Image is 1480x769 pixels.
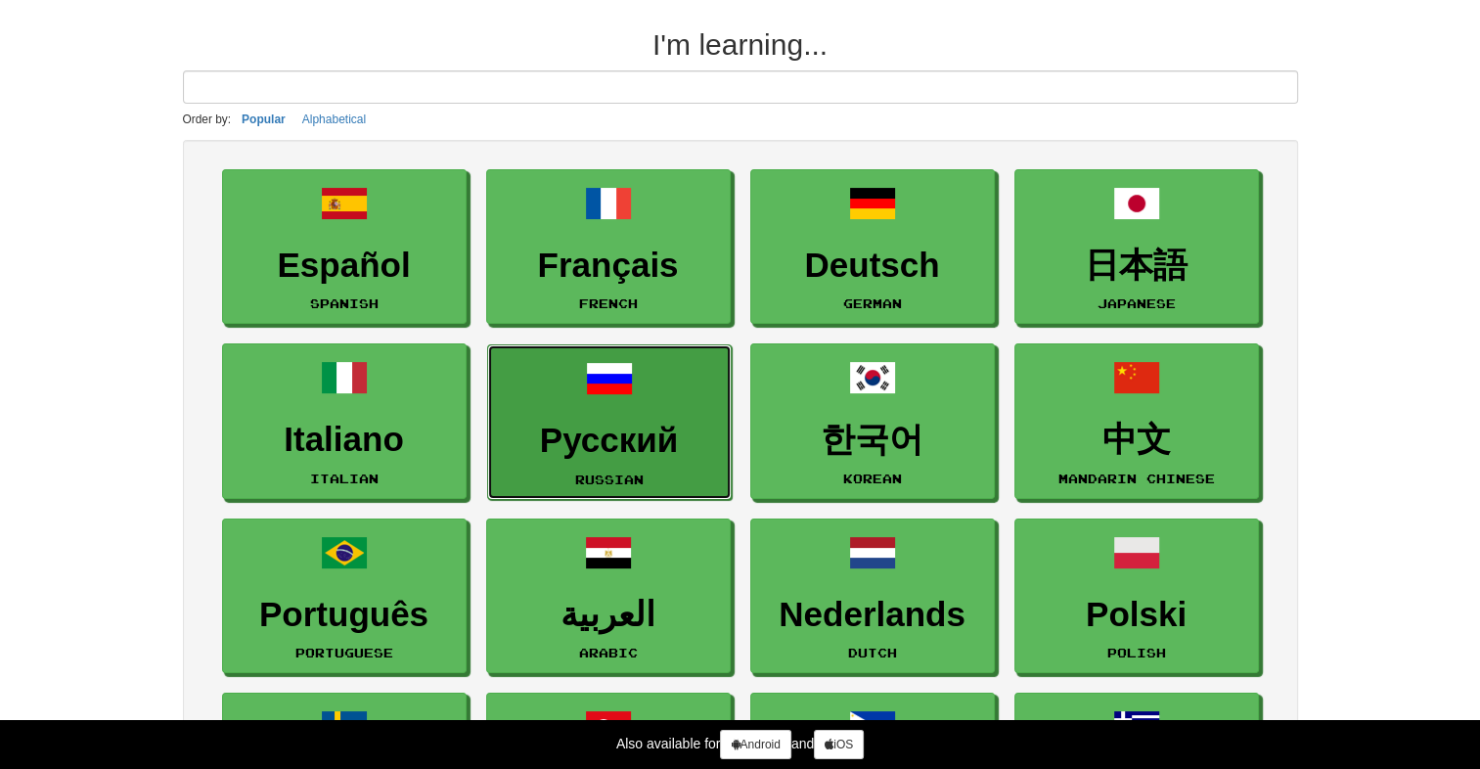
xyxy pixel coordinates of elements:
[222,343,467,499] a: ItalianoItalian
[761,247,984,285] h3: Deutsch
[233,596,456,634] h3: Português
[848,646,897,659] small: Dutch
[296,109,372,130] button: Alphabetical
[233,247,456,285] h3: Español
[1025,596,1248,634] h3: Polski
[579,646,638,659] small: Arabic
[486,519,731,674] a: العربيةArabic
[222,519,467,674] a: PortuguêsPortuguese
[487,344,732,500] a: РусскийRussian
[236,109,292,130] button: Popular
[498,422,721,460] h3: Русский
[1058,472,1215,485] small: Mandarin Chinese
[1107,646,1166,659] small: Polish
[222,169,467,325] a: EspañolSpanish
[1098,296,1176,310] small: Japanese
[720,730,790,759] a: Android
[843,296,902,310] small: German
[1025,421,1248,459] h3: 中文
[1025,247,1248,285] h3: 日本語
[486,169,731,325] a: FrançaisFrench
[750,169,995,325] a: DeutschGerman
[497,596,720,634] h3: العربية
[295,646,393,659] small: Portuguese
[750,343,995,499] a: 한국어Korean
[183,113,232,126] small: Order by:
[843,472,902,485] small: Korean
[310,472,379,485] small: Italian
[1014,169,1259,325] a: 日本語Japanese
[750,519,995,674] a: NederlandsDutch
[761,596,984,634] h3: Nederlands
[761,421,984,459] h3: 한국어
[575,473,644,486] small: Russian
[1014,343,1259,499] a: 中文Mandarin Chinese
[310,296,379,310] small: Spanish
[233,421,456,459] h3: Italiano
[183,28,1298,61] h2: I'm learning...
[579,296,638,310] small: French
[1014,519,1259,674] a: PolskiPolish
[814,730,864,759] a: iOS
[497,247,720,285] h3: Français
